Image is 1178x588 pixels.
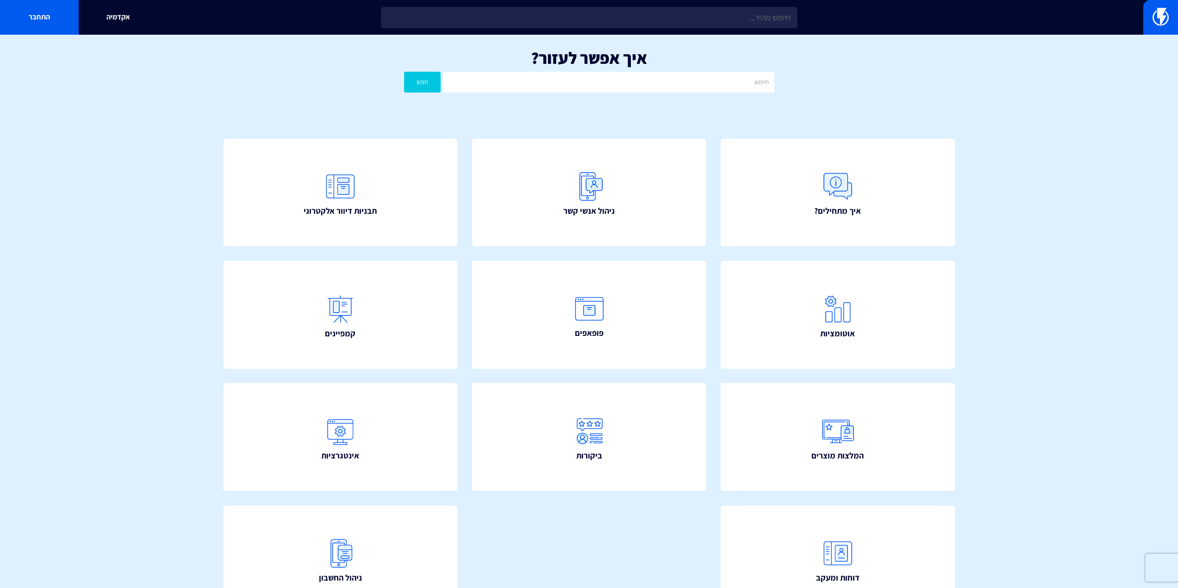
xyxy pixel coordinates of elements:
span: ביקורות [576,450,602,462]
span: תבניות דיוור אלקטרוני [304,205,377,217]
span: פופאפים [575,327,604,339]
span: איך מתחילים? [814,205,861,217]
span: המלצות מוצרים [811,450,864,462]
a: קמפיינים [224,261,458,369]
a: תבניות דיוור אלקטרוני [224,139,458,247]
a: ביקורות [472,383,706,491]
span: קמפיינים [325,328,355,340]
a: אינטגרציות [224,383,458,491]
a: ניהול אנשי קשר [472,139,706,247]
input: חיפוש מהיר... [381,7,798,28]
button: חפש [404,72,441,93]
span: אוטומציות [820,328,855,340]
span: ניהול החשבון [319,572,362,584]
a: איך מתחילים? [721,139,955,247]
span: אינטגרציות [321,450,359,462]
span: ניהול אנשי קשר [563,205,615,217]
input: חיפוש [443,72,774,93]
h1: איך אפשר לעזור? [14,49,1164,67]
a: המלצות מוצרים [721,383,955,491]
a: אוטומציות [721,261,955,369]
a: פופאפים [472,261,706,369]
span: דוחות ומעקב [816,572,860,584]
